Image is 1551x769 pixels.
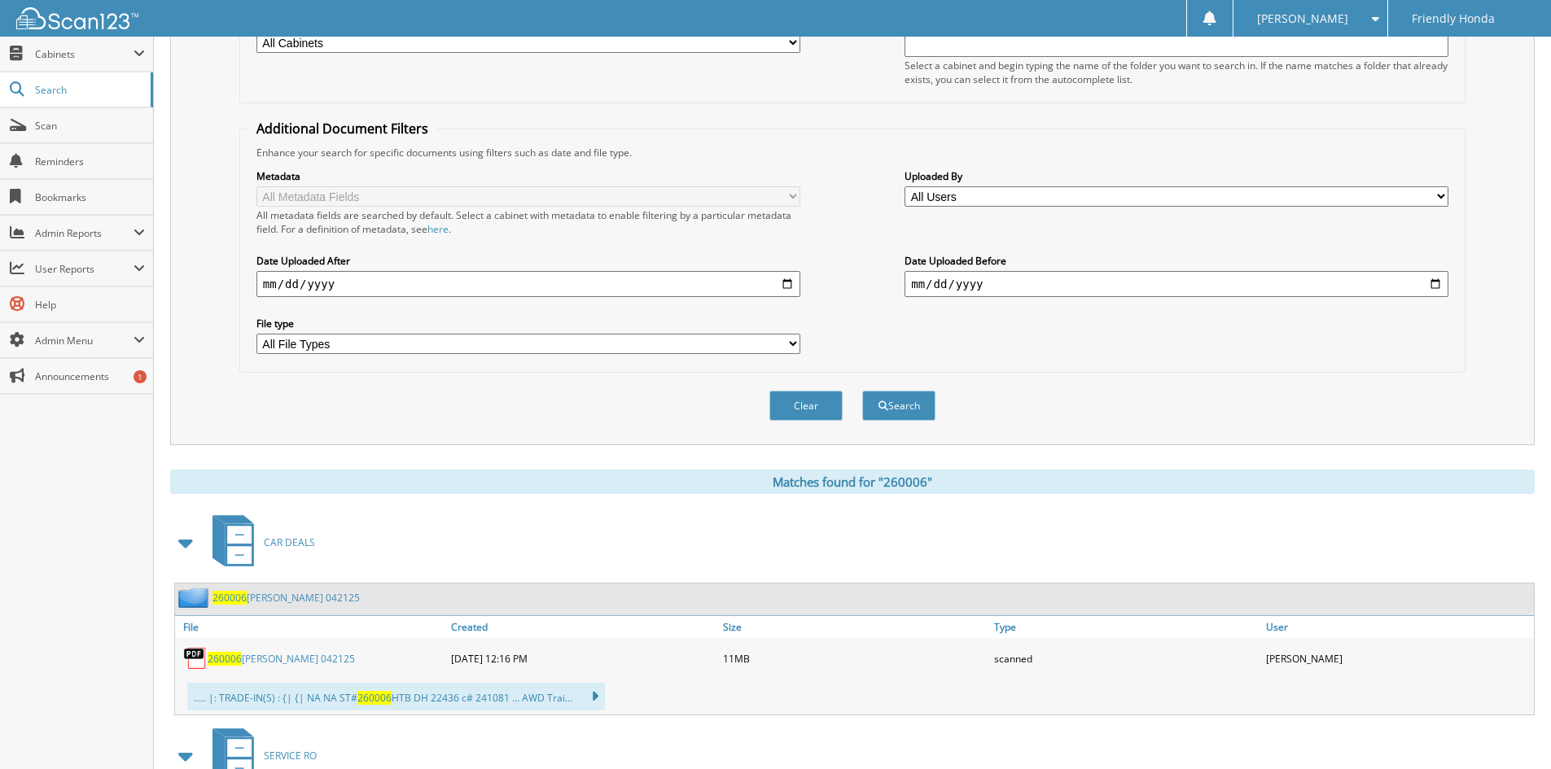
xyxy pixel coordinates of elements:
div: Enhance your search for specific documents using filters such as date and file type. [248,146,1457,159]
div: 11MB [719,642,991,675]
a: CAR DEALS [203,510,315,575]
div: All metadata fields are searched by default. Select a cabinet with metadata to enable filtering b... [256,208,800,236]
span: 260006 [357,691,392,705]
img: scan123-logo-white.svg [16,7,138,29]
span: Reminders [35,155,145,168]
a: Size [719,616,991,638]
label: Date Uploaded After [256,254,800,268]
span: Admin Menu [35,334,134,347]
span: Help [35,298,145,312]
a: Created [447,616,719,638]
div: Matches found for "260006" [170,470,1535,494]
span: Friendly Honda [1412,14,1495,24]
span: CAR DEALS [264,535,315,549]
a: 260006[PERSON_NAME] 042125 [212,591,360,605]
div: [DATE] 12:16 PM [447,642,719,675]
label: Uploaded By [905,169,1448,183]
input: start [256,271,800,297]
div: scanned [990,642,1262,675]
span: Admin Reports [35,226,134,240]
span: User Reports [35,262,134,276]
span: [PERSON_NAME] [1257,14,1348,24]
span: 260006 [208,652,242,666]
span: Scan [35,119,145,133]
label: Date Uploaded Before [905,254,1448,268]
span: Bookmarks [35,190,145,204]
label: Metadata [256,169,800,183]
input: end [905,271,1448,297]
span: SERVICE RO [264,749,317,762]
a: here [427,222,449,236]
div: ..... |: TRADE-IN(S) : {| {| NA NA ST# HTB DH 22436 c# 241081 ... AWD Trai... [187,683,605,710]
button: Search [862,391,935,421]
img: folder2.png [178,588,212,608]
label: File type [256,317,800,330]
span: Cabinets [35,47,134,61]
a: User [1262,616,1534,638]
span: Announcements [35,369,145,383]
span: 260006 [212,591,247,605]
a: File [175,616,447,638]
img: PDF.png [183,646,208,671]
a: Type [990,616,1262,638]
span: Search [35,83,142,97]
a: 260006[PERSON_NAME] 042125 [208,652,355,666]
div: [PERSON_NAME] [1262,642,1534,675]
div: Select a cabinet and begin typing the name of the folder you want to search in. If the name match... [905,59,1448,86]
div: 1 [134,370,147,383]
legend: Additional Document Filters [248,120,436,138]
button: Clear [769,391,843,421]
